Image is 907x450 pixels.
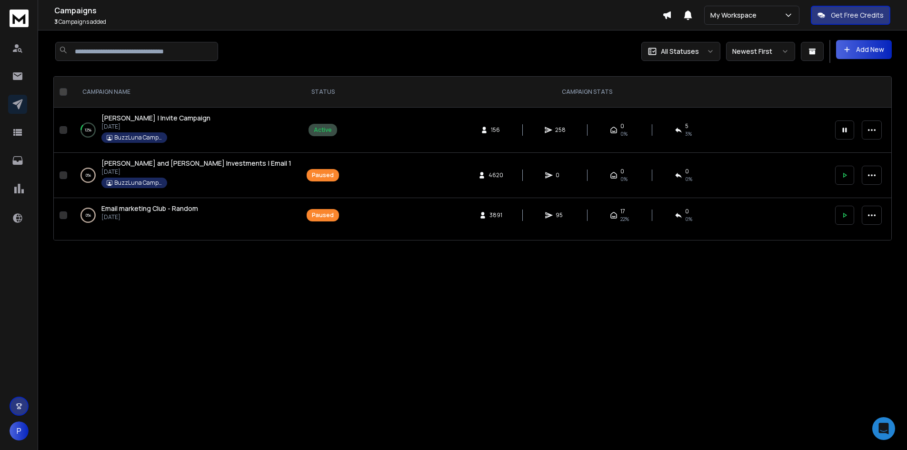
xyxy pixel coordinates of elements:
span: 0% [620,175,628,183]
span: 17 [620,208,625,215]
p: BuzzLuna Campaigns [114,179,162,187]
p: [DATE] [101,168,291,176]
span: 0 [620,122,624,130]
span: 0 [685,168,689,175]
div: Paused [312,211,334,219]
p: 0 % [86,170,91,180]
span: 0% [620,130,628,138]
a: [PERSON_NAME] and [PERSON_NAME] Investments | Email 1 [101,159,291,168]
span: 0 [685,208,689,215]
span: 95 [556,211,565,219]
span: 0 [556,171,565,179]
p: 0 % [86,210,91,220]
a: Email marketing Club - Random [101,204,198,213]
span: 4620 [488,171,503,179]
th: CAMPAIGN NAME [71,77,301,108]
a: [PERSON_NAME] | Invite Campaign [101,113,210,123]
span: 0 [620,168,624,175]
div: Open Intercom Messenger [872,417,895,440]
span: 5 [685,122,688,130]
span: 0% [685,175,692,183]
span: 3891 [489,211,502,219]
th: STATUS [301,77,345,108]
button: Get Free Credits [811,6,890,25]
p: [DATE] [101,213,198,221]
button: P [10,421,29,440]
span: 156 [491,126,500,134]
button: Add New [836,40,892,59]
span: [PERSON_NAME] | Invite Campaign [101,113,210,122]
p: All Statuses [661,47,699,56]
span: 3 [54,18,58,26]
td: 12%[PERSON_NAME] | Invite Campaign[DATE]BuzzLuna Campaigns [71,108,301,153]
p: Campaigns added [54,18,662,26]
td: 0%[PERSON_NAME] and [PERSON_NAME] Investments | Email 1[DATE]BuzzLuna Campaigns [71,153,301,198]
h1: Campaigns [54,5,662,16]
p: Get Free Credits [831,10,884,20]
p: BuzzLuna Campaigns [114,134,162,141]
p: 12 % [85,125,91,135]
p: My Workspace [710,10,760,20]
button: Newest First [726,42,795,61]
div: Active [314,126,332,134]
p: [DATE] [101,123,210,130]
div: Paused [312,171,334,179]
th: CAMPAIGN STATS [345,77,829,108]
td: 0%Email marketing Club - Random[DATE] [71,198,301,233]
img: logo [10,10,29,27]
span: 258 [555,126,566,134]
span: 22 % [620,215,629,223]
span: 0 % [685,215,692,223]
span: 3 % [685,130,692,138]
